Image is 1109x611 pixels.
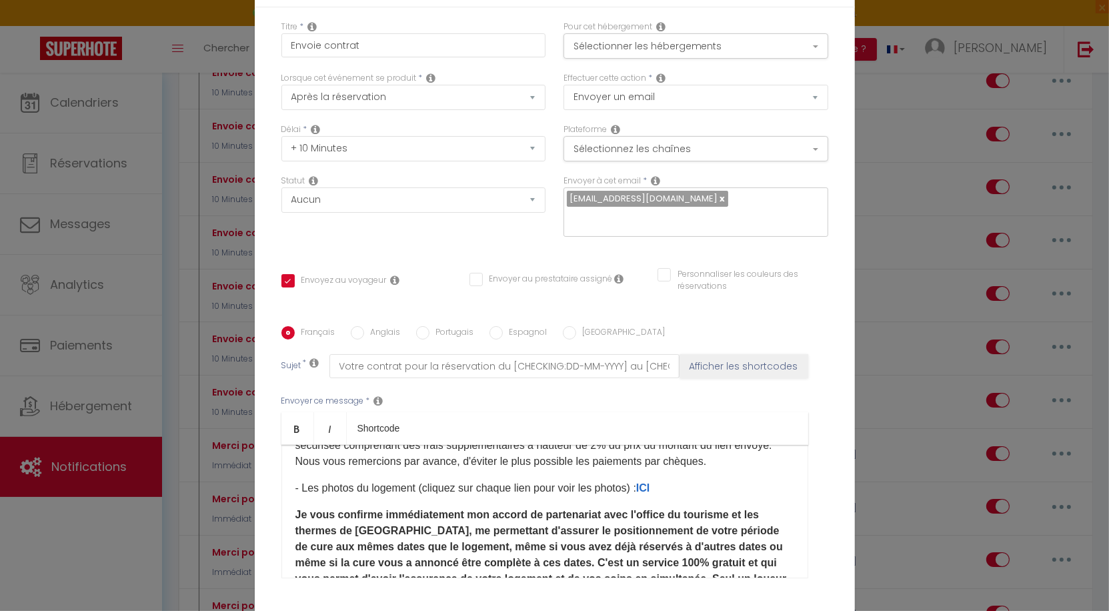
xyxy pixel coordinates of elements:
p: Il est possible de payer l'acompte et le solde par carte bancaire par le biais d'un lien sur une ... [295,422,794,470]
span: [EMAIL_ADDRESS][DOMAIN_NAME] [570,192,718,205]
i: Action Type [656,73,666,83]
button: Sélectionner les hébergements [564,33,828,59]
i: Message [374,396,383,406]
label: Portugais [429,326,474,341]
b: ​ [636,482,650,494]
label: Français [295,326,335,341]
label: Lorsque cet événement se produit [281,72,417,85]
label: Pour cet hébergement [564,21,652,33]
i: Recipient [651,175,660,186]
label: Titre [281,21,298,33]
a: ICI [636,482,650,494]
label: Plateforme [564,123,607,136]
label: Envoyer ce message [281,395,364,408]
i: Booking status [309,175,319,186]
a: Shortcode [347,412,411,444]
b: ​Je vous confirme immédiatement mon accord de partenariat avec l'office du tourisme et les therme... [295,509,787,600]
i: Action Time [311,124,321,135]
label: Envoyer à cet email [564,175,641,187]
p: - Les photos du logement (cliquez sur chaque lien pour voir les photos) : [295,480,794,496]
label: Sujet [281,360,301,374]
i: Action Channel [611,124,620,135]
a: Bold [281,412,314,444]
i: Title [308,21,317,32]
button: Sélectionnez les chaînes [564,136,828,161]
i: Envoyer au prestataire si il est assigné [615,273,624,284]
button: Ouvrir le widget de chat LiveChat [11,5,51,45]
label: Envoyez au voyageur [295,274,387,289]
i: This Rental [656,21,666,32]
button: Afficher les shortcodes [680,354,808,378]
i: Envoyer au voyageur [391,275,400,285]
label: Anglais [364,326,401,341]
label: [GEOGRAPHIC_DATA] [576,326,666,341]
label: Effectuer cette action [564,72,646,85]
label: Délai [281,123,301,136]
i: Subject [310,358,319,368]
a: Italic [314,412,347,444]
label: Statut [281,175,305,187]
i: Event Occur [427,73,436,83]
label: Espagnol [503,326,547,341]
